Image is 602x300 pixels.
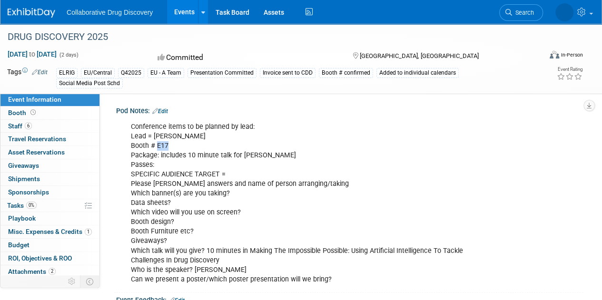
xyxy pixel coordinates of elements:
[64,275,80,288] td: Personalize Event Tab Strip
[499,49,583,64] div: Event Format
[359,52,478,59] span: [GEOGRAPHIC_DATA], [GEOGRAPHIC_DATA]
[8,122,32,130] span: Staff
[118,68,144,78] div: Q42025
[0,252,99,265] a: ROI, Objectives & ROO
[4,29,534,46] div: DRUG DISCOVERY 2025
[32,69,48,76] a: Edit
[0,120,99,133] a: Staff6
[8,188,49,196] span: Sponsorships
[148,68,184,78] div: EU - A Team
[557,67,582,72] div: Event Rating
[7,202,37,209] span: Tasks
[28,50,37,58] span: to
[85,228,92,235] span: 1
[8,96,61,103] span: Event Information
[124,117,491,289] div: Conference items to be planned by lead: Lead = [PERSON_NAME] Booth # E17 Package: includes 10 min...
[8,254,72,262] span: ROI, Objectives & ROO
[116,104,583,116] div: Pod Notes:
[7,50,57,58] span: [DATE] [DATE]
[512,9,534,16] span: Search
[0,159,99,172] a: Giveaways
[0,106,99,119] a: Booth
[0,212,99,225] a: Playbook
[0,133,99,145] a: Travel Reservations
[8,228,92,235] span: Misc. Expenses & Credits
[260,68,316,78] div: Invoice sent to CDD
[0,173,99,185] a: Shipments
[0,186,99,199] a: Sponsorships
[555,3,573,21] img: Mark Harding
[0,225,99,238] a: Misc. Expenses & Credits1
[56,68,78,78] div: ELRIG
[8,109,38,116] span: Booth
[0,265,99,278] a: Attachments2
[80,275,100,288] td: Toggle Event Tabs
[59,52,79,58] span: (2 days)
[550,51,559,58] img: Format-Inperson.png
[8,214,36,222] span: Playbook
[8,135,66,143] span: Travel Reservations
[319,68,373,78] div: Booth # confirmed
[8,8,55,18] img: ExhibitDay
[8,268,56,275] span: Attachments
[155,49,337,66] div: Committed
[561,51,583,58] div: In-Person
[0,93,99,106] a: Event Information
[67,9,153,16] span: Collaborative Drug Discovery
[26,202,37,209] span: 0%
[152,108,168,115] a: Edit
[8,241,30,249] span: Budget
[0,146,99,159] a: Asset Reservations
[376,68,459,78] div: Added to individual calendars
[29,109,38,116] span: Booth not reserved yet
[7,67,48,88] td: Tags
[25,122,32,129] span: 6
[188,68,257,78] div: Presentation Committed
[81,68,115,78] div: EU/Central
[56,78,123,88] div: Social Media Post Schd
[499,4,543,21] a: Search
[8,175,40,183] span: Shipments
[8,162,39,169] span: Giveaways
[8,148,65,156] span: Asset Reservations
[0,239,99,252] a: Budget
[49,268,56,275] span: 2
[0,199,99,212] a: Tasks0%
